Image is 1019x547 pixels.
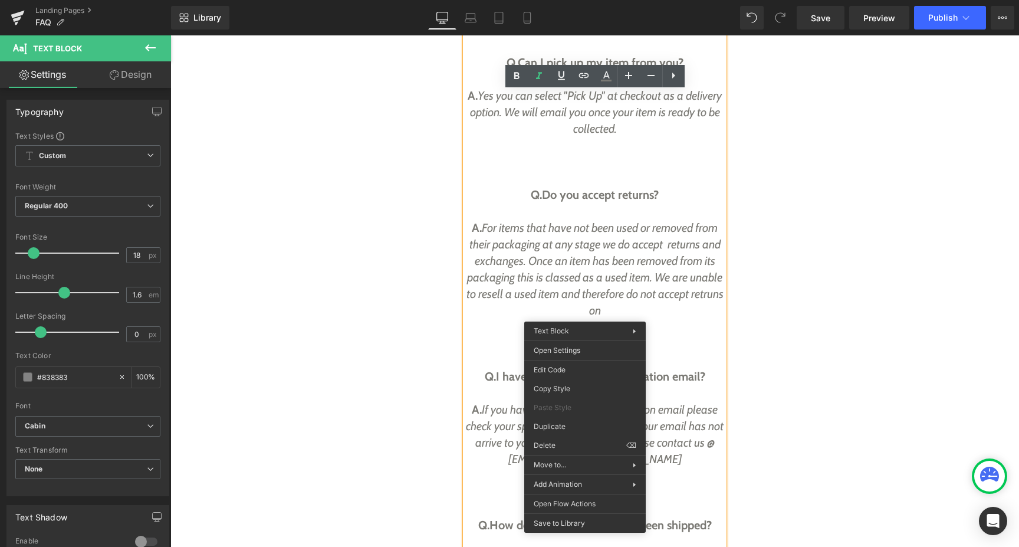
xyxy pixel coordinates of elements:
b: How do I know my order has been shipped? [319,483,541,497]
b: Regular 400 [25,201,68,210]
span: px [149,251,159,259]
i: Cabin [25,421,45,431]
b: I have not received a confirmation email? [326,334,535,348]
div: Text Color [15,352,160,360]
span: Save to Library [534,518,636,529]
em: Yes you can select "Pick Up" at checkout as a delivery option. We will email you once your item i... [300,53,552,100]
div: Line Height [15,273,160,281]
span: Paste Style [534,402,636,413]
em: If you have not receive a confirmation email please check your spam or junk mail inbox. If our em... [295,367,553,431]
b: Do you accept returns? [360,152,488,166]
div: Typography [15,100,64,117]
span: Save [811,12,830,24]
span: Copy Style [534,384,636,394]
span: A. [301,367,311,381]
div: % [132,367,160,388]
a: Landing Pages [35,6,171,15]
a: Laptop [456,6,485,30]
div: Text Styles [15,131,160,140]
button: Undo [740,6,764,30]
span: Text Block [33,44,82,53]
span: Open Flow Actions [534,499,636,509]
em: For items that have not been used or removed from their packaging at any stage we do accept retur... [296,185,553,282]
span: Delete [534,440,626,451]
span: Publish [928,13,958,22]
button: Publish [914,6,986,30]
span: Open Settings [534,345,636,356]
div: Font [15,402,160,410]
b: Q. [308,483,319,497]
a: Tablet [485,6,513,30]
a: Desktop [428,6,456,30]
b: Can I pick up my item from you? [347,20,513,34]
span: Move to... [534,460,633,470]
div: Text Transform [15,446,160,454]
b: Q. [336,20,347,34]
span: A. [297,53,307,67]
span: ⌫ [626,440,636,451]
div: Letter Spacing [15,312,160,320]
span: Duplicate [534,421,636,432]
a: Preview [849,6,909,30]
input: Color [37,371,113,384]
span: Edit Code [534,365,636,375]
span: Q. [360,152,372,166]
div: Open Intercom Messenger [979,507,1007,535]
span: A. [301,185,311,199]
span: Text Block [534,326,569,335]
div: Text Shadow [15,506,67,522]
a: New Library [171,6,229,30]
b: Q. [314,334,326,348]
b: None [25,464,43,473]
a: Mobile [513,6,541,30]
div: Font Weight [15,183,160,191]
span: Preview [863,12,895,24]
span: Add Animation [534,479,633,490]
span: em [149,291,159,299]
a: Design [88,61,173,88]
button: More [991,6,1014,30]
button: Redo [768,6,792,30]
div: Font Size [15,233,160,241]
span: px [149,330,159,338]
span: Library [193,12,221,23]
b: Custom [39,151,66,161]
span: FAQ [35,18,51,27]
